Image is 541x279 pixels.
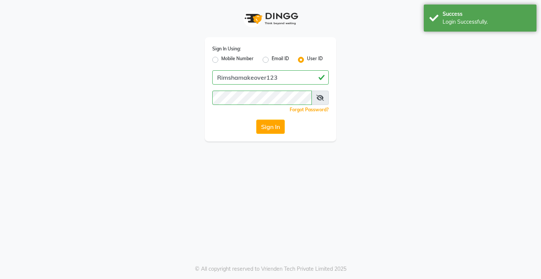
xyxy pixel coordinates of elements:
label: Mobile Number [221,55,254,64]
a: Forgot Password? [290,107,329,112]
input: Username [212,70,329,85]
input: Username [212,91,312,105]
label: User ID [307,55,323,64]
div: Login Successfully. [443,18,531,26]
button: Sign In [256,120,285,134]
img: logo1.svg [240,8,301,30]
label: Email ID [272,55,289,64]
label: Sign In Using: [212,45,241,52]
div: Success [443,10,531,18]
